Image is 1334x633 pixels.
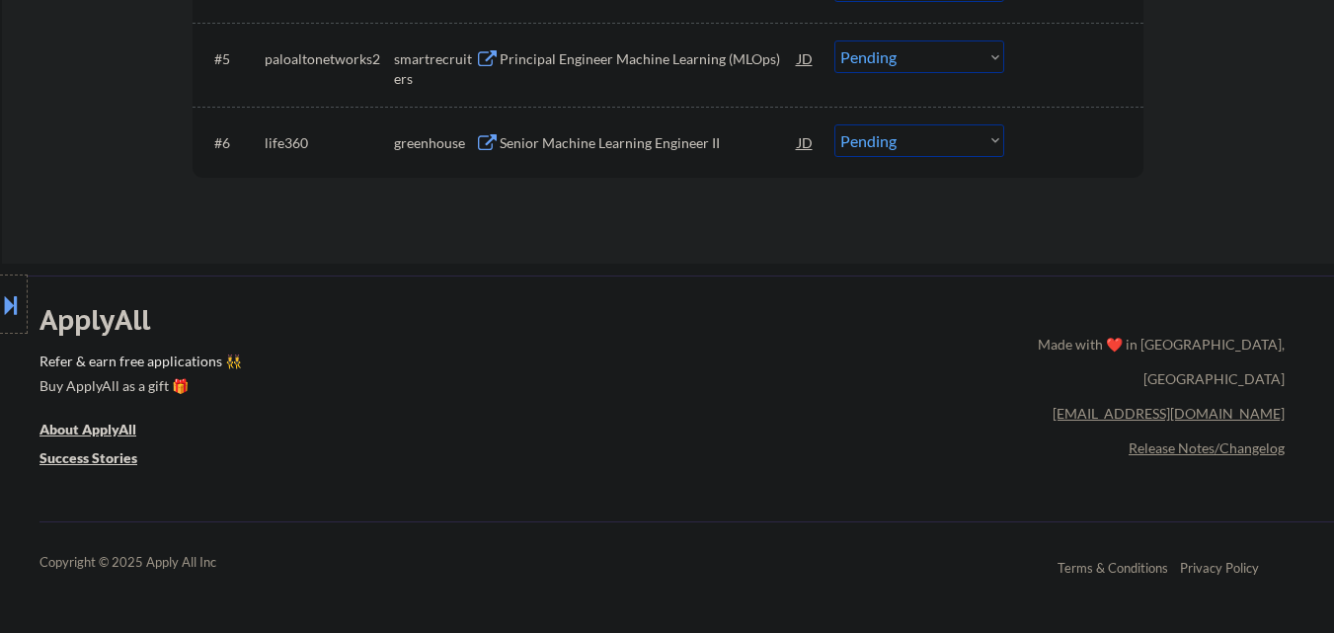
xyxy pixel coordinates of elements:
div: paloaltonetworks2 [265,49,394,69]
div: #5 [214,49,249,69]
div: Made with ❤️ in [GEOGRAPHIC_DATA], [GEOGRAPHIC_DATA] [1030,327,1285,396]
div: smartrecruiters [394,49,475,88]
div: greenhouse [394,133,475,153]
a: [EMAIL_ADDRESS][DOMAIN_NAME] [1053,405,1285,422]
a: Terms & Conditions [1058,560,1168,576]
div: Senior Machine Learning Engineer II [500,133,798,153]
div: Principal Engineer Machine Learning (MLOps) [500,49,798,69]
div: JD [796,40,816,76]
div: Copyright © 2025 Apply All Inc [39,553,267,573]
div: JD [796,124,816,160]
a: Privacy Policy [1180,560,1259,576]
a: Release Notes/Changelog [1129,439,1285,456]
